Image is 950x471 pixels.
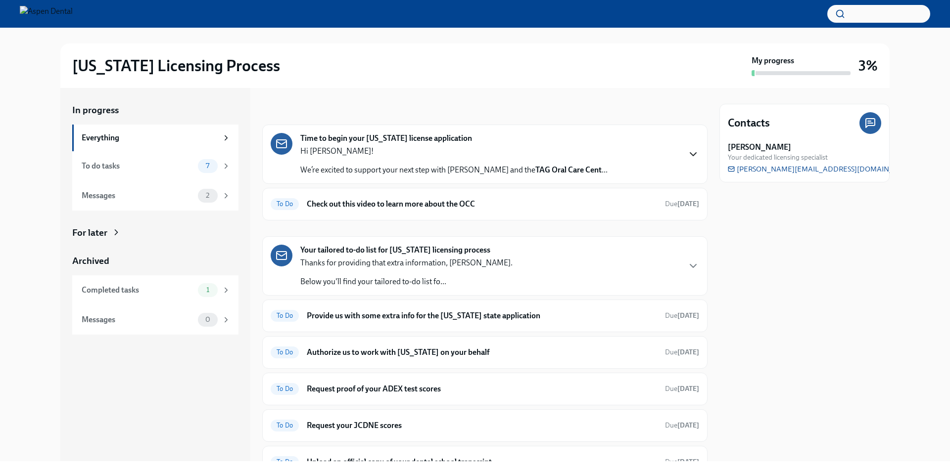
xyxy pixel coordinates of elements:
[271,348,299,356] span: To Do
[300,276,513,287] p: Below you'll find your tailored to-do list fo...
[665,385,699,393] span: Due
[307,310,657,321] h6: Provide us with some extra info for the [US_STATE] state application
[82,132,218,143] div: Everything
[82,285,194,296] div: Completed tasks
[307,384,657,394] h6: Request proof of your ADEX test scores
[72,255,238,267] a: Archived
[271,385,299,392] span: To Do
[271,458,299,466] span: To Do
[677,348,699,356] strong: [DATE]
[300,245,490,256] strong: Your tailored to-do list for [US_STATE] licensing process
[665,421,699,430] span: August 17th, 2025 09:00
[300,165,608,175] p: We’re excited to support your next step with [PERSON_NAME] and the ...
[728,116,770,130] h4: Contacts
[677,200,699,208] strong: [DATE]
[271,344,699,360] a: To DoAuthorize us to work with [US_STATE] on your behalfDue[DATE]
[665,311,699,320] span: Due
[728,153,828,162] span: Your dedicated licensing specialist
[72,125,238,151] a: Everything
[271,200,299,208] span: To Do
[271,308,699,324] a: To DoProvide us with some extra info for the [US_STATE] state applicationDue[DATE]
[199,316,216,323] span: 0
[535,165,602,174] strong: TAG Oral Care Cent
[200,286,215,294] span: 1
[300,146,608,157] p: Hi [PERSON_NAME]!
[271,312,299,319] span: To Do
[200,162,215,170] span: 7
[271,422,299,429] span: To Do
[665,311,699,320] span: August 17th, 2025 09:00
[262,104,309,117] div: In progress
[307,420,657,431] h6: Request your JCDNE scores
[665,458,699,466] span: Due
[665,457,699,467] span: September 9th, 2025 09:00
[200,192,215,199] span: 2
[665,200,699,208] span: Due
[677,458,699,466] strong: [DATE]
[307,199,657,210] h6: Check out this video to learn more about the OCC
[728,164,917,174] a: [PERSON_NAME][EMAIL_ADDRESS][DOMAIN_NAME]
[665,384,699,393] span: August 17th, 2025 09:00
[20,6,73,22] img: Aspen Dental
[665,347,699,357] span: August 26th, 2025 09:00
[307,457,657,468] h6: Upload an official copy of your dental school transcript
[307,347,657,358] h6: Authorize us to work with [US_STATE] on your behalf
[82,314,194,325] div: Messages
[72,56,280,76] h2: [US_STATE] Licensing Process
[665,421,699,429] span: Due
[82,190,194,201] div: Messages
[72,226,238,239] a: For later
[72,181,238,211] a: Messages2
[752,55,794,66] strong: My progress
[72,305,238,335] a: Messages0
[665,348,699,356] span: Due
[677,421,699,429] strong: [DATE]
[858,57,878,75] h3: 3%
[677,385,699,393] strong: [DATE]
[72,275,238,305] a: Completed tasks1
[677,311,699,320] strong: [DATE]
[271,196,699,212] a: To DoCheck out this video to learn more about the OCCDue[DATE]
[271,418,699,433] a: To DoRequest your JCDNE scoresDue[DATE]
[72,226,107,239] div: For later
[72,104,238,117] a: In progress
[728,142,791,153] strong: [PERSON_NAME]
[300,257,513,268] p: Thanks for providing that extra information, [PERSON_NAME].
[271,454,699,470] a: To DoUpload an official copy of your dental school transcriptDue[DATE]
[82,161,194,171] div: To do tasks
[665,199,699,209] span: August 21st, 2025 12:00
[300,133,472,144] strong: Time to begin your [US_STATE] license application
[271,381,699,397] a: To DoRequest proof of your ADEX test scoresDue[DATE]
[72,151,238,181] a: To do tasks7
